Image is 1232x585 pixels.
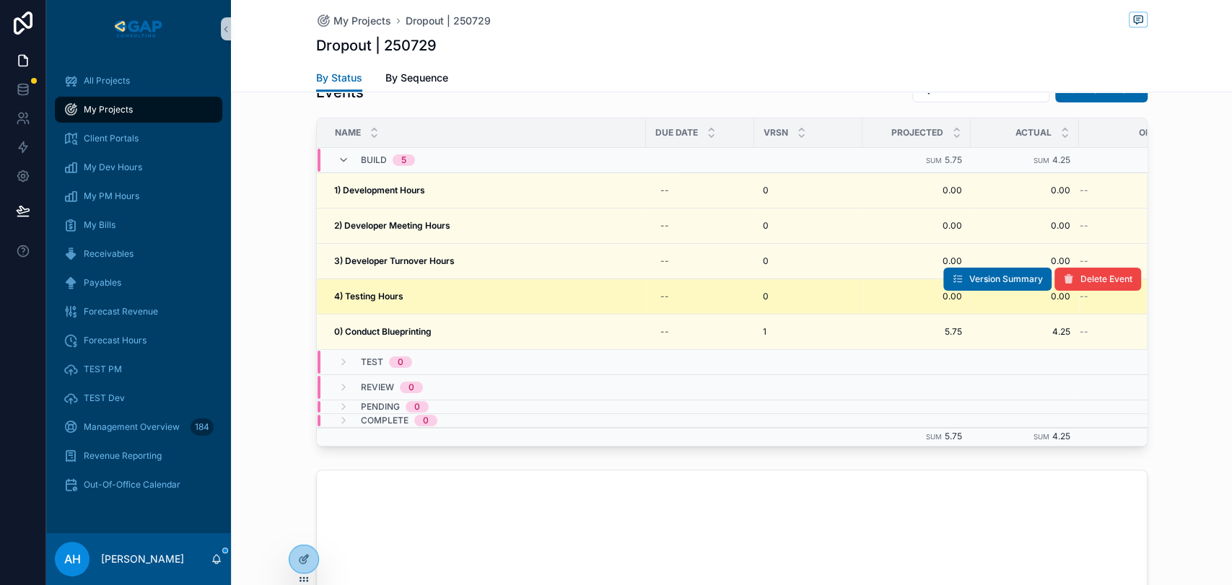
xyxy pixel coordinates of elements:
[763,326,854,338] a: 1
[401,154,406,166] div: 5
[1080,326,1190,338] a: --
[55,97,222,123] a: My Projects
[979,291,1070,302] a: 0.00
[84,248,134,260] span: Receivables
[55,154,222,180] a: My Dev Hours
[871,220,962,232] a: 0.00
[84,104,133,115] span: My Projects
[316,71,362,85] span: By Status
[891,127,943,138] span: Projected
[55,356,222,382] a: TEST PM
[84,364,122,375] span: TEST PM
[84,479,180,491] span: Out-Of-Office Calendar
[660,255,669,267] div: --
[316,65,362,92] a: By Status
[334,255,637,267] a: 3) Developer Turnover Hours
[406,14,491,28] span: Dropout | 250729
[84,392,125,404] span: TEST Dev
[660,185,669,196] div: --
[655,285,746,308] a: --
[334,185,425,195] strong: 1) Development Hours
[1080,255,1088,267] span: --
[335,127,361,138] span: Name
[763,185,769,196] span: 0
[84,277,121,289] span: Payables
[84,133,139,144] span: Client Portals
[333,14,391,28] span: My Projects
[55,212,222,238] a: My Bills
[55,472,222,498] a: Out-Of-Office Calendar
[655,320,746,343] a: --
[55,327,222,353] a: Forecast Hours
[101,552,184,566] p: [PERSON_NAME]
[655,214,746,237] a: --
[979,220,1070,232] a: 0.00
[112,17,165,40] img: App logo
[1054,268,1141,291] button: Delete Event
[763,255,854,267] a: 0
[926,433,942,441] small: Sum
[316,82,364,102] h1: Events
[55,414,222,440] a: Management Overview184
[763,291,769,302] span: 0
[334,326,637,338] a: 0) Conduct Blueprinting
[969,273,1043,285] span: Version Summary
[1080,255,1190,267] a: --
[55,241,222,267] a: Receivables
[1080,185,1190,196] a: --
[945,154,962,165] span: 5.75
[943,268,1052,291] button: Version Summary
[385,71,448,85] span: By Sequence
[979,185,1070,196] a: 0.00
[979,326,1070,338] a: 4.25
[64,550,81,568] span: AH
[979,255,1070,267] span: 0.00
[84,219,115,231] span: My Bills
[361,382,394,393] span: Review
[871,185,962,196] span: 0.00
[84,306,158,317] span: Forecast Revenue
[655,250,746,273] a: --
[763,291,854,302] a: 0
[361,401,400,413] span: Pending
[385,65,448,94] a: By Sequence
[398,356,403,368] div: 0
[1034,433,1049,441] small: Sum
[1080,291,1190,302] a: --
[334,220,637,232] a: 2) Developer Meeting Hours
[871,291,962,302] a: 0.00
[55,299,222,325] a: Forecast Revenue
[655,179,746,202] a: --
[871,255,962,267] span: 0.00
[1052,431,1070,441] span: 4.25
[1034,157,1049,164] small: Sum
[764,127,788,138] span: VRSN
[1015,127,1052,138] span: Actual
[55,183,222,209] a: My PM Hours
[334,326,432,337] strong: 0) Conduct Blueprinting
[191,418,214,436] div: 184
[871,326,962,338] a: 5.75
[1080,220,1088,232] span: --
[660,220,669,232] div: --
[84,335,147,346] span: Forecast Hours
[1080,220,1190,232] a: --
[316,35,437,56] h1: Dropout | 250729
[1052,154,1070,165] span: 4.25
[55,385,222,411] a: TEST Dev
[334,185,637,196] a: 1) Development Hours
[361,356,383,368] span: Test
[660,326,669,338] div: --
[763,220,769,232] span: 0
[84,450,162,462] span: Revenue Reporting
[55,126,222,151] a: Client Portals
[334,220,450,231] strong: 2) Developer Meeting Hours
[1080,291,1088,302] span: --
[926,157,942,164] small: Sum
[1080,326,1088,338] span: --
[361,154,387,166] span: Build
